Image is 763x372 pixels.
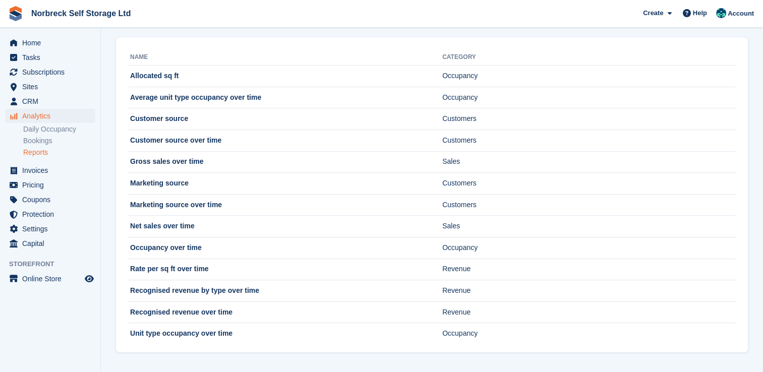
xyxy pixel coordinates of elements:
td: Occupancy [442,66,736,87]
img: stora-icon-8386f47178a22dfd0bd8f6a31ec36ba5ce8667c1dd55bd0f319d3a0aa187defe.svg [8,6,23,21]
td: Revenue [442,280,736,302]
a: menu [5,272,95,286]
span: Pricing [22,178,83,192]
a: menu [5,36,95,50]
td: Sales [442,216,736,237]
span: Subscriptions [22,65,83,79]
a: Bookings [23,136,95,146]
span: Sites [22,80,83,94]
td: Sales [442,151,736,173]
a: menu [5,163,95,177]
a: menu [5,236,95,251]
td: Rate per sq ft over time [128,259,442,280]
td: Revenue [442,259,736,280]
th: Name [128,49,442,66]
span: Capital [22,236,83,251]
td: Allocated sq ft [128,66,442,87]
span: Settings [22,222,83,236]
td: Customers [442,194,736,216]
td: Recognised revenue over time [128,301,442,323]
td: Marketing source [128,173,442,195]
a: menu [5,65,95,79]
td: Occupancy [442,237,736,259]
td: Occupancy over time [128,237,442,259]
a: menu [5,193,95,207]
a: menu [5,207,95,221]
span: Invoices [22,163,83,177]
td: Customers [442,108,736,130]
th: Category [442,49,736,66]
span: Analytics [22,109,83,123]
td: Unit type occupancy over time [128,323,442,344]
td: Recognised revenue by type over time [128,280,442,302]
span: Protection [22,207,83,221]
td: Marketing source over time [128,194,442,216]
td: Net sales over time [128,216,442,237]
span: Tasks [22,50,83,65]
span: Help [693,8,707,18]
td: Customers [442,130,736,151]
img: Sally King [716,8,726,18]
a: menu [5,80,95,94]
span: Create [643,8,663,18]
td: Average unit type occupancy over time [128,87,442,108]
span: Account [728,9,754,19]
span: Coupons [22,193,83,207]
td: Customers [442,173,736,195]
a: Preview store [83,273,95,285]
a: menu [5,109,95,123]
a: menu [5,178,95,192]
a: menu [5,50,95,65]
span: Home [22,36,83,50]
a: Norbreck Self Storage Ltd [27,5,135,22]
td: Gross sales over time [128,151,442,173]
span: Storefront [9,259,100,269]
a: Reports [23,148,95,157]
a: Daily Occupancy [23,125,95,134]
td: Customer source over time [128,130,442,151]
td: Revenue [442,301,736,323]
a: menu [5,222,95,236]
td: Customer source [128,108,442,130]
a: menu [5,94,95,108]
span: CRM [22,94,83,108]
td: Occupancy [442,87,736,108]
span: Online Store [22,272,83,286]
td: Occupancy [442,323,736,344]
